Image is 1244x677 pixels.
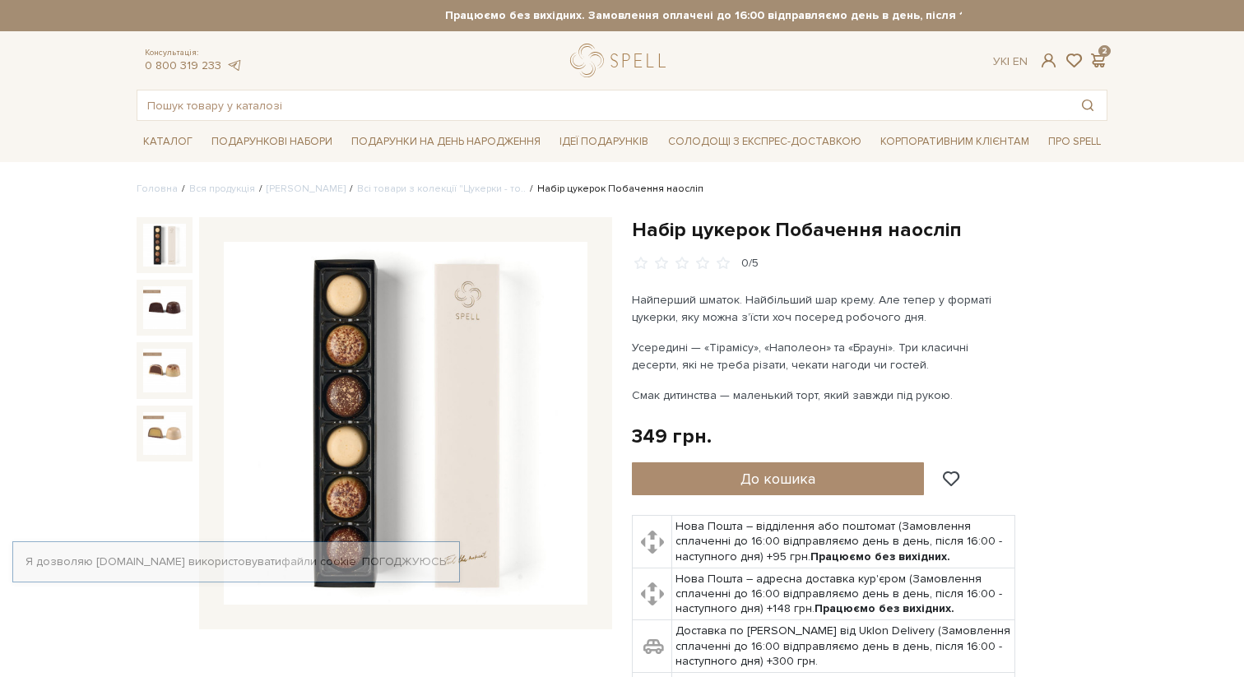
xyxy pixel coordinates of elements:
[1042,129,1107,155] span: Про Spell
[13,554,459,569] div: Я дозволяю [DOMAIN_NAME] використовувати
[672,568,1015,620] td: Нова Пошта – адресна доставка кур'єром (Замовлення сплаченні до 16:00 відправляємо день в день, п...
[225,58,242,72] a: telegram
[1013,54,1028,68] a: En
[1007,54,1010,68] span: |
[874,128,1036,155] a: Корпоративним клієнтам
[672,516,1015,568] td: Нова Пошта – відділення або поштомат (Замовлення сплаченні до 16:00 відправляємо день в день, піс...
[145,48,242,58] span: Консультація:
[137,183,178,195] a: Головна
[632,339,1018,373] p: Усередині — «Тірамісу», «Наполеон» та «Брауні». Три класичні десерти, які не треба різати, чекати...
[632,217,1107,243] h1: Набір цукерок Побачення наосліп
[815,601,954,615] b: Працюємо без вихідних.
[993,54,1028,69] div: Ук
[632,387,1018,404] p: Смак дитинства — маленький торт, який завжди під рукою.
[570,44,673,77] a: logo
[357,183,526,195] a: Всі товари з колекції "Цукерки - то..
[526,182,703,197] li: Набір цукерок Побачення наосліп
[281,554,356,568] a: файли cookie
[553,129,655,155] span: Ідеї подарунків
[810,549,950,563] b: Працюємо без вихідних.
[632,462,924,495] button: До кошика
[143,412,186,455] img: Набір цукерок Побачення наосліп
[362,554,446,569] a: Погоджуюсь
[143,224,186,267] img: Набір цукерок Побачення наосліп
[672,620,1015,673] td: Доставка по [PERSON_NAME] від Uklon Delivery (Замовлення сплаченні до 16:00 відправляємо день в д...
[267,183,346,195] a: [PERSON_NAME]
[661,128,868,155] a: Солодощі з експрес-доставкою
[224,242,587,605] img: Набір цукерок Побачення наосліп
[205,129,339,155] span: Подарункові набори
[145,58,221,72] a: 0 800 319 233
[143,349,186,392] img: Набір цукерок Побачення наосліп
[189,183,255,195] a: Вся продукція
[740,470,815,488] span: До кошика
[1069,90,1107,120] button: Пошук товару у каталозі
[143,286,186,329] img: Набір цукерок Побачення наосліп
[345,129,547,155] span: Подарунки на День народження
[632,291,1018,326] p: Найперший шматок. Найбільший шар крему. Але тепер у форматі цукерки, яку можна з’їсти хоч посеред...
[137,90,1069,120] input: Пошук товару у каталозі
[741,256,759,271] div: 0/5
[137,129,199,155] span: Каталог
[632,424,712,449] div: 349 грн.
